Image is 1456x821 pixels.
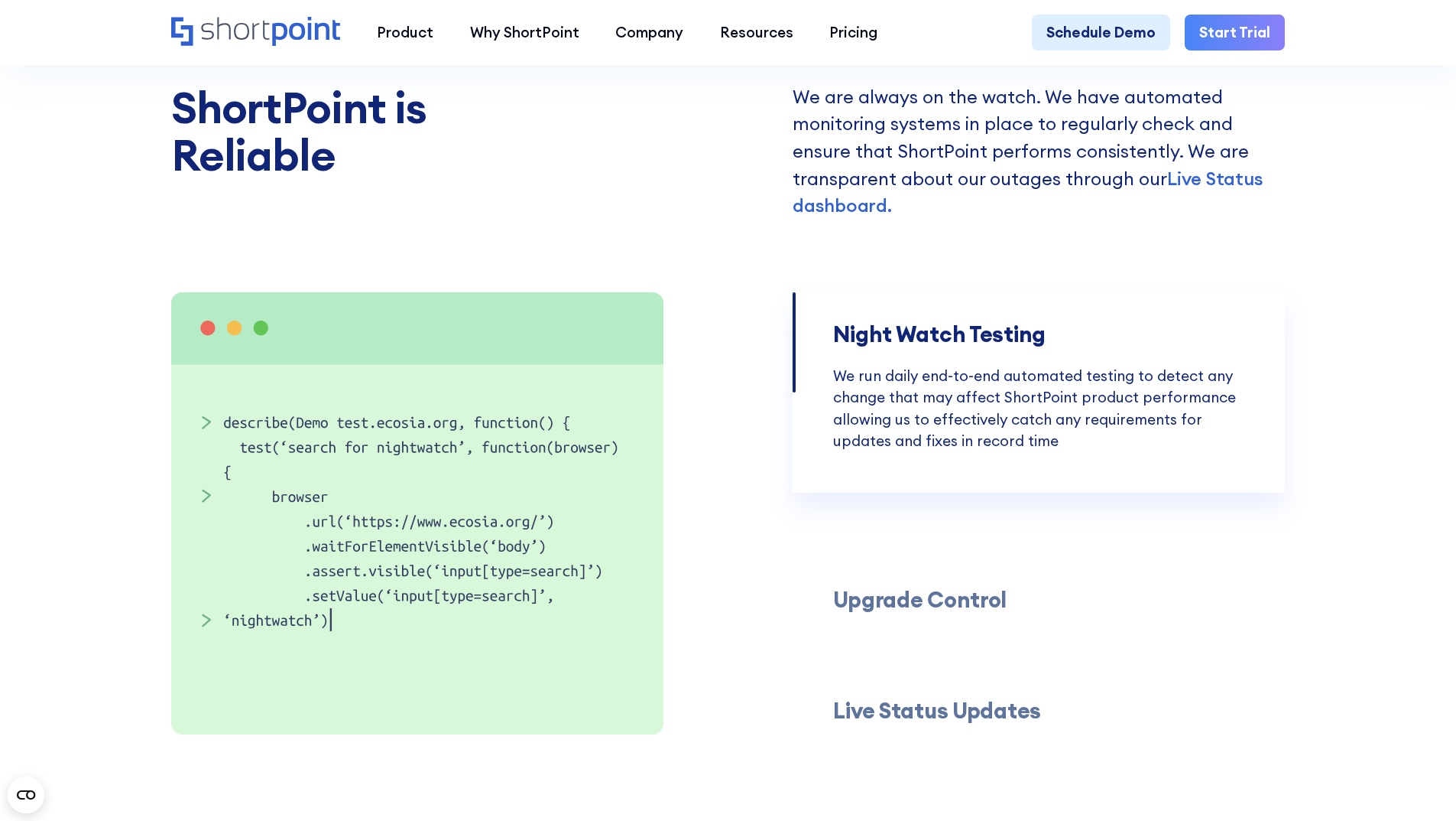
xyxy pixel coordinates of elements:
[615,21,683,44] div: Company
[833,587,1007,612] h3: Upgrade Control
[1032,15,1170,51] a: Schedule Demo
[377,21,433,44] div: Product
[470,21,579,44] div: Why ShortPoint
[793,83,1285,220] p: We are always on the watch. We have automated monitoring systems in place to regularly check and ...
[171,83,663,180] h3: ShortPoint is Reliable
[1185,15,1285,51] a: Start Trial
[171,17,340,48] a: Home
[358,15,452,51] a: Product
[833,321,1046,347] h3: Night Watch Testing
[8,777,44,813] button: Open CMP widget
[171,292,663,735] dotlottie-player: Animation of nightwatch code
[597,15,702,51] a: Company
[702,15,812,51] a: Resources
[812,15,897,51] a: Pricing
[829,21,877,44] div: Pricing
[833,365,1244,452] p: We run daily end-to-end automated testing to detect any change that may affect ShortPoint product...
[833,698,1041,723] h3: Live Status Updates
[452,15,598,51] a: Why ShortPoint
[1380,748,1456,821] iframe: Chat Widget
[720,21,793,44] div: Resources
